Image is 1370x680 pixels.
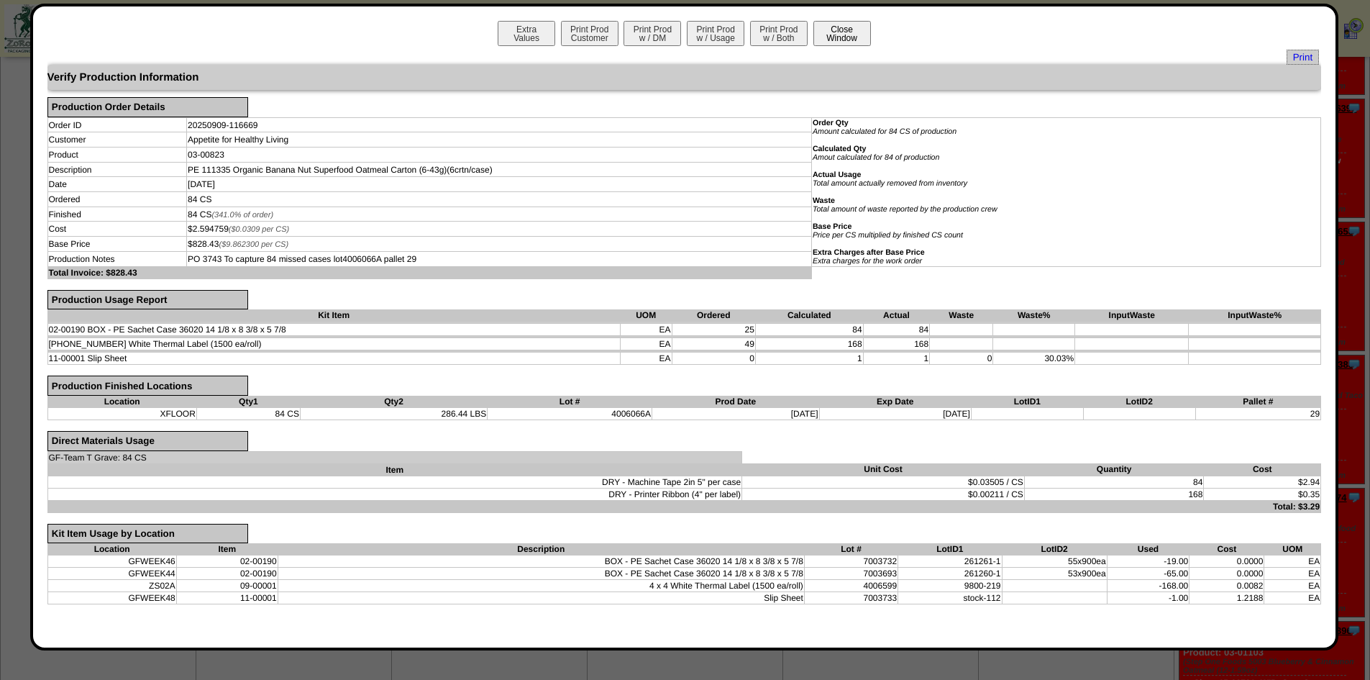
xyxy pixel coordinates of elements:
td: Description [47,162,187,177]
td: 84 [755,324,863,336]
td: 286.44 LBS [300,407,487,420]
button: Print Prodw / Usage [687,21,744,46]
td: $828.43 [187,237,812,252]
td: $2.594759 [187,222,812,237]
td: 11-00001 [176,592,278,604]
th: Calculated [755,309,863,322]
i: Amout calculated for 84 of production [813,153,940,162]
td: stock-112 [898,592,1002,604]
th: Exp Date [819,396,971,408]
td: 11-00001 Slip Sheet [47,353,620,365]
i: Total amount of waste reported by the production crew [813,205,997,214]
th: InputWaste% [1189,309,1321,322]
td: 02-00190 [176,568,278,580]
td: XFLOOR [47,407,196,420]
td: GFWEEK46 [47,556,176,568]
td: $0.00211 / CS [742,488,1025,500]
td: Slip Sheet [278,592,804,604]
td: 4006599 [804,580,898,592]
td: PO 3743 To capture 84 missed cases lot4006066A pallet 29 [187,251,812,266]
th: Unit Cost [742,463,1025,476]
td: EA [1264,568,1321,580]
div: Production Finished Locations [47,376,248,396]
td: Production Notes [47,251,187,266]
th: Cost [1189,543,1264,556]
td: ZS02A [47,580,176,592]
th: LotID1 [898,543,1002,556]
td: 7003732 [804,556,898,568]
td: 168 [1024,488,1204,500]
b: Actual Usage [813,171,862,179]
td: 261260-1 [898,568,1002,580]
b: Waste [813,196,835,205]
td: Date [47,177,187,192]
th: Location [47,543,176,556]
td: PE 111335 Organic Banana Nut Superfood Oatmeal Carton (6-43g)(6crtn/case) [187,162,812,177]
td: 168 [863,338,929,350]
th: Lot # [804,543,898,556]
td: EA [1264,580,1321,592]
td: 02-00190 [176,556,278,568]
th: UOM [1264,543,1321,556]
th: Location [47,396,196,408]
th: LotID2 [1083,396,1195,408]
td: Ordered [47,192,187,207]
td: 30.03% [993,353,1075,365]
td: EA [1264,592,1321,604]
th: Pallet # [1195,396,1321,408]
td: $0.35 [1204,488,1321,500]
b: Order Qty [813,119,849,127]
td: 29 [1195,407,1321,420]
b: Base Price [813,222,852,231]
td: 261261-1 [898,556,1002,568]
b: Extra Charges after Base Price [813,248,925,257]
td: 25 [672,324,755,336]
th: Description [278,543,804,556]
td: 02-00190 BOX - PE Sachet Case 36020 14 1/8 x 8 3/8 x 5 7/8 [47,324,620,336]
i: Extra charges for the work order [813,257,922,266]
th: UOM [620,309,672,322]
th: Lot # [488,396,652,408]
td: 03-00823 [187,148,812,163]
td: 1 [755,353,863,365]
td: Customer [47,132,187,148]
td: 84 CS [187,207,812,222]
td: 0.0000 [1189,556,1264,568]
th: Item [47,463,742,476]
button: Print ProdCustomer [561,21,618,46]
td: $0.03505 / CS [742,476,1025,488]
td: 168 [755,338,863,350]
td: EA [620,324,672,336]
td: 09-00001 [176,580,278,592]
button: CloseWindow [813,21,871,46]
th: Kit Item [47,309,620,322]
td: 84 [1024,476,1204,488]
th: Actual [863,309,929,322]
td: 9800-219 [898,580,1002,592]
th: Ordered [672,309,755,322]
th: Quantity [1024,463,1204,476]
th: Waste% [993,309,1075,322]
td: 20250909-116669 [187,117,812,132]
span: ($0.0309 per CS) [229,225,289,234]
td: Product [47,148,187,163]
td: Appetite for Healthy Living [187,132,812,148]
td: Base Price [47,237,187,252]
td: -19.00 [1107,556,1189,568]
td: 0.0000 [1189,568,1264,580]
th: Item [176,543,278,556]
td: Total Invoice: $828.43 [47,266,811,278]
td: DRY - Machine Tape 2in 5" per case [47,476,742,488]
th: LotID1 [971,396,1083,408]
button: ExtraValues [498,21,555,46]
td: GF-Team T Grave: 84 CS [47,451,742,463]
td: 4 x 4 White Thermal Label (1500 ea/roll) [278,580,804,592]
td: 53x900ea [1002,568,1107,580]
a: CloseWindow [812,32,872,43]
td: GFWEEK44 [47,568,176,580]
td: Finished [47,207,187,222]
td: 84 CS [187,192,812,207]
td: 0 [930,353,993,365]
td: 84 [863,324,929,336]
td: 49 [672,338,755,350]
